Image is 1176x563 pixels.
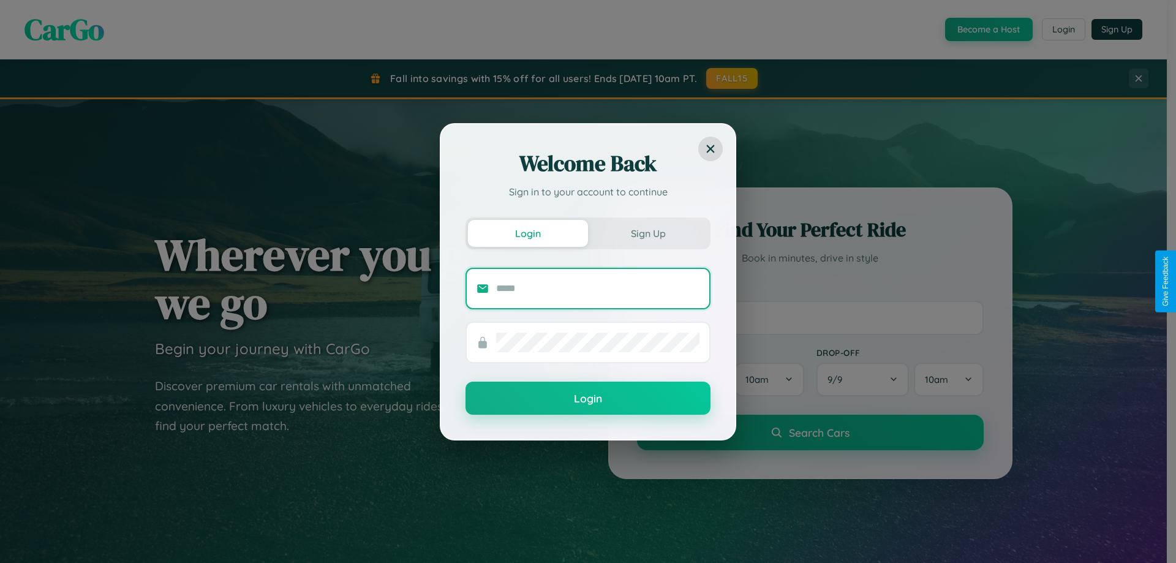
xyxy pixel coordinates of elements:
[466,184,710,199] p: Sign in to your account to continue
[468,220,588,247] button: Login
[1161,257,1170,306] div: Give Feedback
[466,382,710,415] button: Login
[588,220,708,247] button: Sign Up
[466,149,710,178] h2: Welcome Back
